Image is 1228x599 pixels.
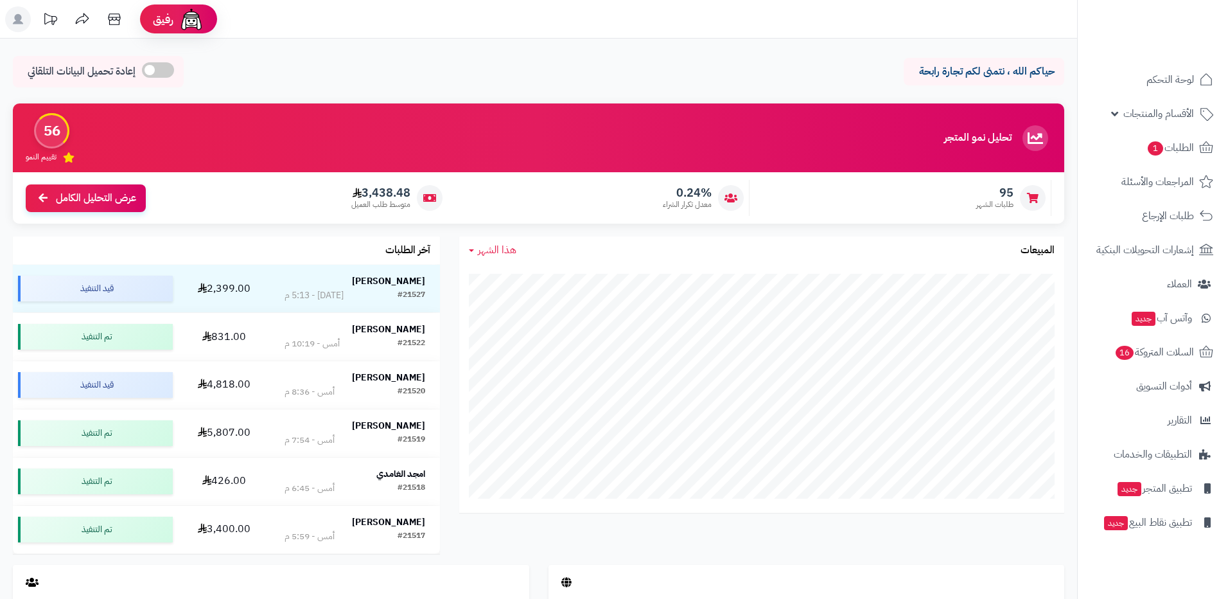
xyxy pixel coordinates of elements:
[351,186,410,200] span: 3,438.48
[1114,445,1192,463] span: التطبيقات والخدمات
[18,469,173,494] div: تم التنفيذ
[178,506,270,553] td: 3,400.00
[944,132,1012,144] h3: تحليل نمو المتجر
[1116,346,1134,360] span: 16
[1114,343,1194,361] span: السلات المتروكة
[1142,207,1194,225] span: طلبات الإرجاع
[913,64,1055,79] p: حياكم الله ، نتمنى لكم تجارة رابحة
[56,191,136,206] span: عرض التحليل الكامل
[18,517,173,542] div: تم التنفيذ
[1085,269,1220,299] a: العملاء
[26,152,57,163] span: تقييم النمو
[285,530,335,543] div: أمس - 5:59 م
[1085,64,1220,95] a: لوحة التحكم
[376,467,425,481] strong: امجد الغامدي
[1148,141,1163,156] span: 1
[385,245,430,256] h3: آخر الطلبات
[1021,245,1055,256] h3: المبيعات
[1146,71,1194,89] span: لوحة التحكم
[34,6,66,35] a: تحديثات المنصة
[1085,166,1220,197] a: المراجعات والأسئلة
[178,265,270,312] td: 2,399.00
[352,371,425,384] strong: [PERSON_NAME]
[285,337,340,350] div: أمس - 10:19 م
[1085,439,1220,470] a: التطبيقات والخدمات
[478,242,516,258] span: هذا الشهر
[1085,303,1220,334] a: وآتس آبجديد
[352,274,425,288] strong: [PERSON_NAME]
[1116,479,1192,497] span: تطبيق المتجر
[1085,201,1220,231] a: طلبات الإرجاع
[976,199,1013,210] span: طلبات الشهر
[398,482,425,495] div: #21518
[398,337,425,350] div: #21522
[1085,507,1220,538] a: تطبيق نقاط البيعجديد
[1085,235,1220,265] a: إشعارات التحويلات البنكية
[285,289,344,302] div: [DATE] - 5:13 م
[179,6,204,32] img: ai-face.png
[469,243,516,258] a: هذا الشهر
[285,386,335,398] div: أمس - 8:36 م
[1085,473,1220,504] a: تطبيق المتجرجديد
[1085,405,1220,436] a: التقارير
[398,434,425,447] div: #21519
[1121,173,1194,191] span: المراجعات والأسئلة
[26,184,146,212] a: عرض التحليل الكامل
[1118,482,1141,496] span: جديد
[1141,31,1216,58] img: logo-2.png
[18,276,173,301] div: قيد التنفيذ
[1104,516,1128,530] span: جديد
[1146,139,1194,157] span: الطلبات
[178,458,270,505] td: 426.00
[178,361,270,409] td: 4,818.00
[398,530,425,543] div: #21517
[18,372,173,398] div: قيد التنفيذ
[28,64,136,79] span: إعادة تحميل البيانات التلقائي
[1136,377,1192,395] span: أدوات التسويق
[1085,337,1220,368] a: السلات المتروكة16
[1123,105,1194,123] span: الأقسام والمنتجات
[1103,514,1192,532] span: تطبيق نقاط البيع
[663,199,712,210] span: معدل تكرار الشراء
[1167,275,1192,293] span: العملاء
[1085,132,1220,163] a: الطلبات1
[351,199,410,210] span: متوسط طلب العميل
[398,289,425,302] div: #21527
[1096,241,1194,259] span: إشعارات التحويلات البنكية
[178,409,270,457] td: 5,807.00
[352,419,425,433] strong: [PERSON_NAME]
[1132,312,1155,326] span: جديد
[153,12,173,27] span: رفيق
[285,482,335,495] div: أمس - 6:45 م
[976,186,1013,200] span: 95
[178,313,270,361] td: 831.00
[1130,309,1192,327] span: وآتس آب
[398,386,425,398] div: #21520
[352,323,425,336] strong: [PERSON_NAME]
[18,420,173,446] div: تم التنفيذ
[1085,371,1220,402] a: أدوات التسويق
[1168,411,1192,429] span: التقارير
[18,324,173,350] div: تم التنفيذ
[285,434,335,447] div: أمس - 7:54 م
[663,186,712,200] span: 0.24%
[352,515,425,529] strong: [PERSON_NAME]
